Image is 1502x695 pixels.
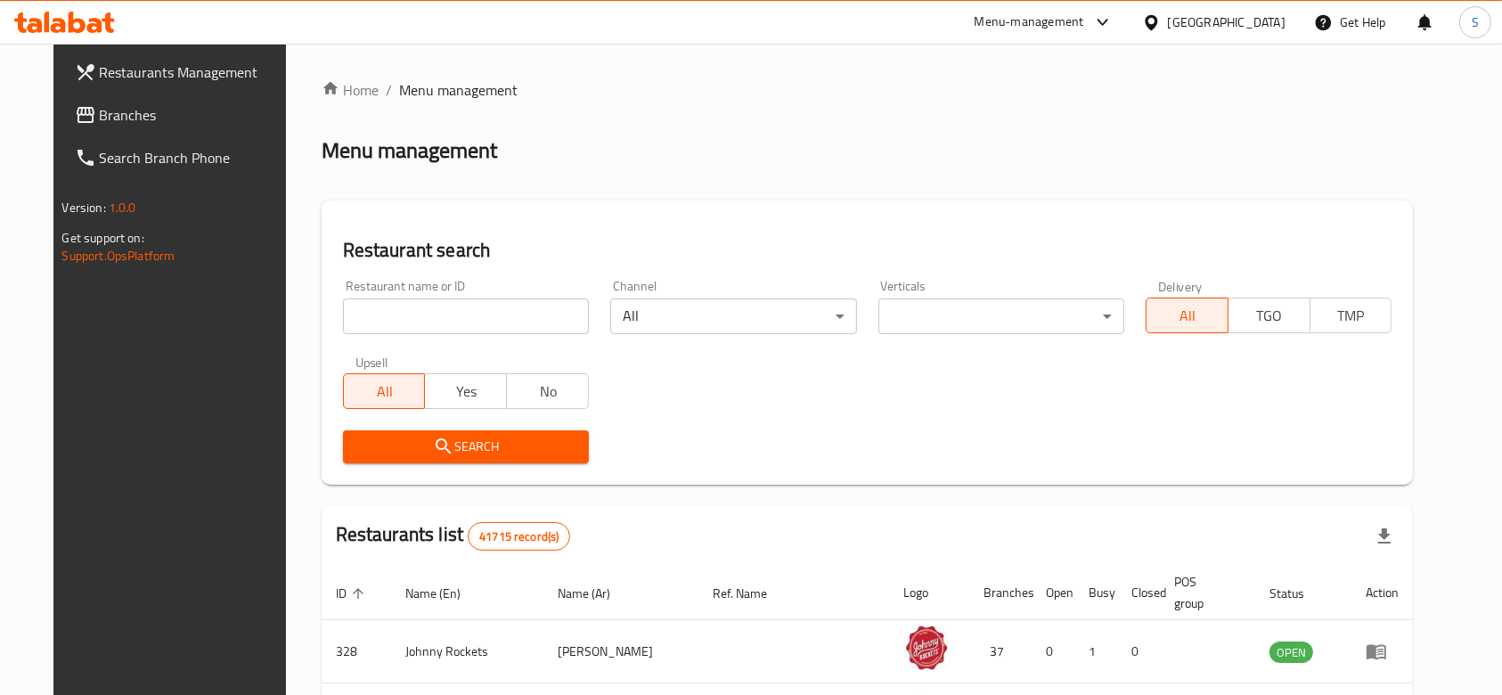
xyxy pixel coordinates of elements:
[1269,642,1313,663] span: OPEN
[62,244,176,267] a: Support.OpsPlatform
[343,237,1392,264] h2: Restaurant search
[1154,303,1221,329] span: All
[100,104,290,126] span: Branches
[1318,303,1385,329] span: TMP
[322,136,497,165] h2: Menu management
[322,79,1414,101] nav: breadcrumb
[713,583,790,604] span: Ref. Name
[386,79,392,101] li: /
[506,373,589,409] button: No
[1228,298,1310,333] button: TGO
[343,298,589,334] input: Search for restaurant name or ID..
[343,430,589,463] button: Search
[1146,298,1229,333] button: All
[514,379,582,405] span: No
[355,356,388,368] label: Upsell
[1033,566,1075,620] th: Open
[558,583,633,604] span: Name (Ar)
[391,620,544,683] td: Johnny Rockets
[975,12,1084,33] div: Menu-management
[468,522,570,551] div: Total records count
[904,625,949,670] img: Johnny Rockets
[399,79,518,101] span: Menu management
[1366,641,1399,662] div: Menu
[469,528,569,545] span: 41715 record(s)
[1175,571,1235,614] span: POS group
[610,298,856,334] div: All
[61,94,305,136] a: Branches
[322,620,391,683] td: 328
[61,51,305,94] a: Restaurants Management
[100,147,290,168] span: Search Branch Phone
[100,61,290,83] span: Restaurants Management
[1472,12,1479,32] span: S
[336,583,370,604] span: ID
[970,620,1033,683] td: 37
[357,436,575,458] span: Search
[1118,620,1161,683] td: 0
[62,226,144,249] span: Get support on:
[1158,280,1203,292] label: Delivery
[322,79,379,101] a: Home
[61,136,305,179] a: Search Branch Phone
[351,379,419,405] span: All
[1310,298,1392,333] button: TMP
[1118,566,1161,620] th: Closed
[970,566,1033,620] th: Branches
[405,583,484,604] span: Name (En)
[109,196,136,219] span: 1.0.0
[1075,620,1118,683] td: 1
[543,620,698,683] td: [PERSON_NAME]
[424,373,507,409] button: Yes
[1236,303,1303,329] span: TGO
[1351,566,1413,620] th: Action
[878,298,1124,334] div: ​
[343,373,426,409] button: All
[1075,566,1118,620] th: Busy
[1363,515,1406,558] div: Export file
[1168,12,1286,32] div: [GEOGRAPHIC_DATA]
[432,379,500,405] span: Yes
[336,521,571,551] h2: Restaurants list
[62,196,106,219] span: Version:
[1269,583,1327,604] span: Status
[1033,620,1075,683] td: 0
[890,566,970,620] th: Logo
